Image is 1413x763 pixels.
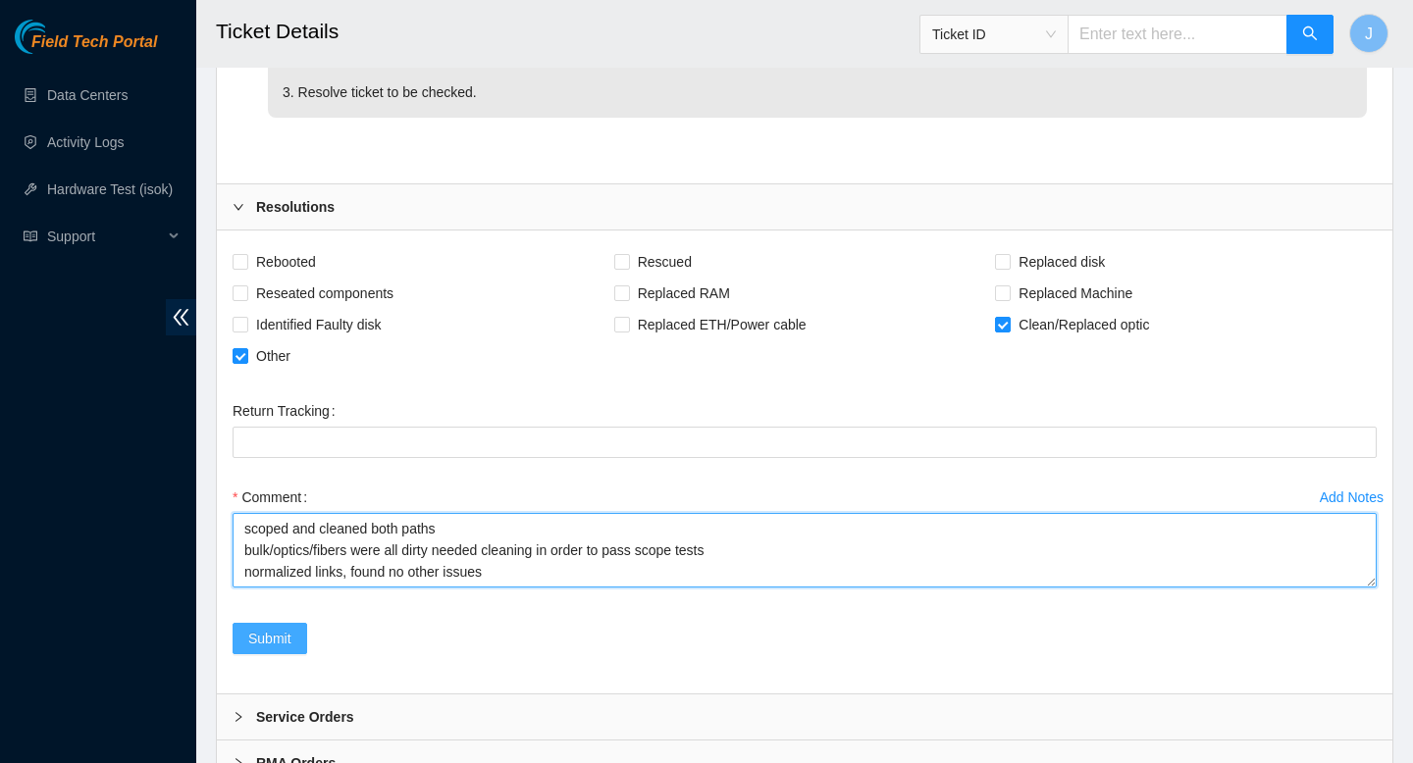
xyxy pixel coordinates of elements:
[217,694,1392,739] div: Service Orders
[1302,25,1318,44] span: search
[248,340,298,372] span: Other
[217,184,1392,229] div: Resolutions
[47,87,128,103] a: Data Centers
[248,628,291,649] span: Submit
[47,134,125,150] a: Activity Logs
[1011,278,1140,309] span: Replaced Machine
[256,196,335,218] b: Resolutions
[47,217,163,256] span: Support
[15,35,157,61] a: Akamai TechnologiesField Tech Portal
[233,427,1377,458] input: Return Tracking
[932,20,1056,49] span: Ticket ID
[47,181,173,197] a: Hardware Test (isok)
[233,482,315,513] label: Comment
[630,309,814,340] span: Replaced ETH/Power cable
[1365,22,1373,46] span: J
[1286,15,1334,54] button: search
[233,513,1377,587] textarea: Comment
[233,201,244,213] span: right
[1011,246,1113,278] span: Replaced disk
[1320,490,1384,504] div: Add Notes
[1319,482,1385,513] button: Add Notes
[233,711,244,723] span: right
[248,246,324,278] span: Rebooted
[166,299,196,335] span: double-left
[256,706,354,728] b: Service Orders
[248,309,390,340] span: Identified Faulty disk
[248,278,401,309] span: Reseated components
[233,395,343,427] label: Return Tracking
[15,20,99,54] img: Akamai Technologies
[31,33,157,52] span: Field Tech Portal
[630,278,738,309] span: Replaced RAM
[1349,14,1388,53] button: J
[233,623,307,654] button: Submit
[1011,309,1157,340] span: Clean/Replaced optic
[1068,15,1287,54] input: Enter text here...
[630,246,700,278] span: Rescued
[24,229,37,243] span: read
